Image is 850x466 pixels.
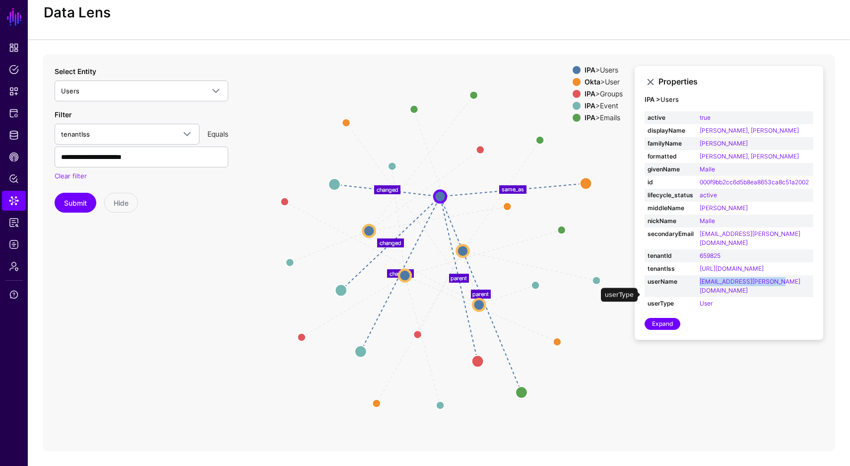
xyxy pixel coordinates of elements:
[648,230,694,238] strong: secondaryEmail
[645,96,813,104] h4: Users
[700,278,800,294] a: [EMAIL_ADDRESS][PERSON_NAME][DOMAIN_NAME]
[9,152,19,162] span: CAEP Hub
[700,153,799,160] a: [PERSON_NAME], [PERSON_NAME]
[55,66,96,77] label: Select Entity
[2,81,26,101] a: Snippets
[601,288,638,302] div: userType
[55,172,87,180] a: Clear filter
[2,38,26,58] a: Dashboard
[700,265,764,272] a: [URL][DOMAIN_NAME]
[44,4,111,21] h2: Data Lens
[2,60,26,79] a: Policies
[9,174,19,184] span: Policy Lens
[700,127,799,134] a: [PERSON_NAME], [PERSON_NAME]
[648,139,694,148] strong: familyName
[645,95,660,103] strong: IPA >
[585,66,595,74] strong: IPA
[700,300,713,307] a: User
[583,66,625,74] div: > Users
[2,125,26,145] a: Identity Data Fabric
[700,114,711,121] a: true
[648,217,694,226] strong: nickName
[583,90,625,98] div: > Groups
[585,78,600,86] strong: Okta
[700,217,715,225] a: Malle
[700,140,748,147] a: [PERSON_NAME]
[648,277,694,286] strong: userName
[9,43,19,53] span: Dashboard
[9,261,19,271] span: Admin
[585,89,595,98] strong: IPA
[700,191,717,199] a: active
[648,113,694,122] strong: active
[648,264,694,273] strong: tenantIss
[585,113,595,122] strong: IPA
[700,204,748,212] a: [PERSON_NAME]
[451,275,467,282] text: parent
[700,230,800,246] a: [EMAIL_ADDRESS][PERSON_NAME][DOMAIN_NAME]
[2,191,26,211] a: Data Lens
[585,101,595,110] strong: IPA
[376,186,398,193] text: changed
[55,109,71,120] label: Filter
[648,165,694,174] strong: givenName
[648,299,694,308] strong: userType
[648,251,694,260] strong: tenantId
[9,196,19,206] span: Data Lens
[9,108,19,118] span: Protected Systems
[9,130,19,140] span: Identity Data Fabric
[9,86,19,96] span: Snippets
[9,290,19,300] span: Support
[9,239,19,249] span: Logs
[6,6,23,28] a: SGNL
[9,65,19,75] span: Policies
[583,102,625,110] div: > Event
[648,178,694,187] strong: id
[648,204,694,213] strong: middleName
[104,193,138,213] button: Hide
[700,178,809,186] a: 000f9bb2cc6d5b8ea8653ca8c51a2002
[472,290,489,297] text: parent
[648,126,694,135] strong: displayName
[2,234,26,254] a: Logs
[380,239,401,246] text: changed
[645,318,680,330] a: Expand
[2,103,26,123] a: Protected Systems
[583,114,625,122] div: > Emails
[700,165,715,173] a: Malle
[9,218,19,228] span: Access Reporting
[203,129,232,139] div: Equals
[55,193,96,213] button: Submit
[2,169,26,189] a: Policy Lens
[502,186,524,193] text: same_as
[658,77,813,86] h3: Properties
[61,87,79,95] span: Users
[648,152,694,161] strong: formatted
[2,256,26,276] a: Admin
[2,147,26,167] a: CAEP Hub
[648,191,694,200] strong: lifecycle_status
[61,130,90,138] span: tenantIss
[2,213,26,233] a: Access Reporting
[700,252,720,259] a: 659825
[390,270,411,277] text: changed
[583,78,625,86] div: > User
